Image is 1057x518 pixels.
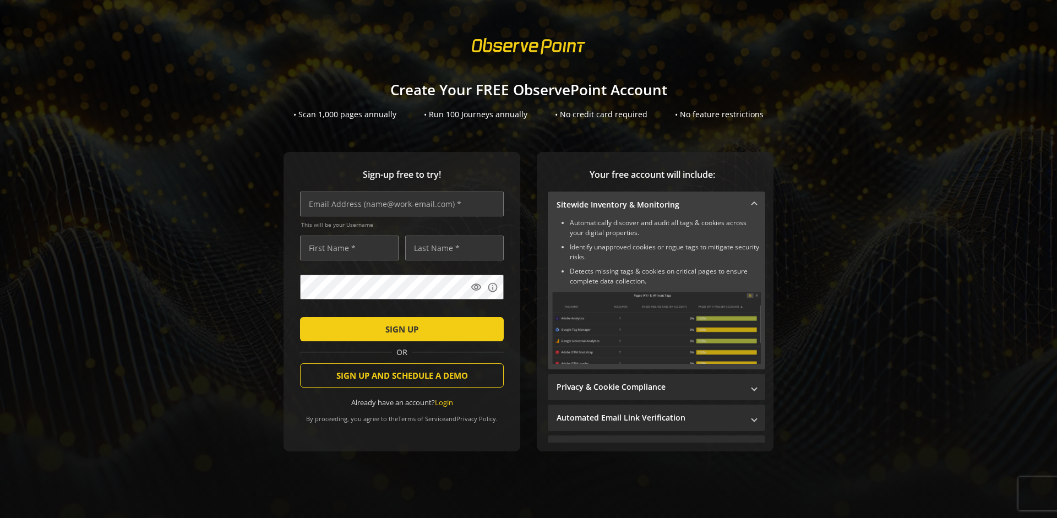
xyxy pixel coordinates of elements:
[301,221,504,228] span: This will be your Username
[570,266,761,286] li: Detects missing tags & cookies on critical pages to ensure complete data collection.
[405,236,504,260] input: Last Name *
[548,168,757,181] span: Your free account will include:
[385,319,418,339] span: SIGN UP
[548,218,765,369] div: Sitewide Inventory & Monitoring
[300,407,504,423] div: By proceeding, you agree to the and .
[548,192,765,218] mat-expansion-panel-header: Sitewide Inventory & Monitoring
[300,236,399,260] input: First Name *
[398,415,445,423] a: Terms of Service
[300,397,504,408] div: Already have an account?
[570,242,761,262] li: Identify unapproved cookies or rogue tags to mitigate security risks.
[570,218,761,238] li: Automatically discover and audit all tags & cookies across your digital properties.
[557,199,743,210] mat-panel-title: Sitewide Inventory & Monitoring
[552,292,761,364] img: Sitewide Inventory & Monitoring
[300,363,504,388] button: SIGN UP AND SCHEDULE A DEMO
[487,282,498,293] mat-icon: info
[548,405,765,431] mat-expansion-panel-header: Automated Email Link Verification
[435,397,453,407] a: Login
[300,317,504,341] button: SIGN UP
[557,381,743,392] mat-panel-title: Privacy & Cookie Compliance
[555,109,647,120] div: • No credit card required
[300,168,504,181] span: Sign-up free to try!
[548,374,765,400] mat-expansion-panel-header: Privacy & Cookie Compliance
[424,109,527,120] div: • Run 100 Journeys annually
[336,366,468,385] span: SIGN UP AND SCHEDULE A DEMO
[293,109,396,120] div: • Scan 1,000 pages annually
[548,435,765,462] mat-expansion-panel-header: Performance Monitoring with Web Vitals
[471,282,482,293] mat-icon: visibility
[300,192,504,216] input: Email Address (name@work-email.com) *
[675,109,764,120] div: • No feature restrictions
[392,347,412,358] span: OR
[557,412,743,423] mat-panel-title: Automated Email Link Verification
[456,415,496,423] a: Privacy Policy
